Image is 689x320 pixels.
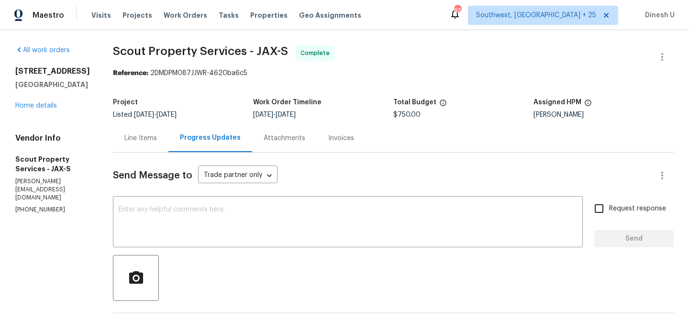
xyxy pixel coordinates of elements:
[113,171,192,180] span: Send Message to
[393,99,436,106] h5: Total Budget
[124,133,157,143] div: Line Items
[454,6,461,15] div: 624
[198,168,278,184] div: Trade partner only
[641,11,675,20] span: Dinesh U
[134,111,154,118] span: [DATE]
[113,111,177,118] span: Listed
[15,177,90,202] p: [PERSON_NAME][EMAIL_ADDRESS][DOMAIN_NAME]
[533,111,674,118] div: [PERSON_NAME]
[180,133,241,143] div: Progress Updates
[164,11,207,20] span: Work Orders
[299,11,361,20] span: Geo Assignments
[393,111,421,118] span: $750.00
[156,111,177,118] span: [DATE]
[15,80,90,89] h5: [GEOGRAPHIC_DATA]
[113,45,288,57] span: Scout Property Services - JAX-S
[113,99,138,106] h5: Project
[91,11,111,20] span: Visits
[219,12,239,19] span: Tasks
[113,70,148,77] b: Reference:
[113,68,674,78] div: 2DMDPM087JJWR-4620ba6c5
[476,11,596,20] span: Southwest, [GEOGRAPHIC_DATA] + 25
[264,133,305,143] div: Attachments
[609,204,666,214] span: Request response
[15,102,57,109] a: Home details
[276,111,296,118] span: [DATE]
[584,99,592,111] span: The hpm assigned to this work order.
[15,47,70,54] a: All work orders
[253,111,296,118] span: -
[250,11,288,20] span: Properties
[33,11,64,20] span: Maestro
[253,111,273,118] span: [DATE]
[533,99,581,106] h5: Assigned HPM
[300,48,333,58] span: Complete
[253,99,322,106] h5: Work Order Timeline
[15,66,90,76] h2: [STREET_ADDRESS]
[15,206,90,214] p: [PHONE_NUMBER]
[15,154,90,174] h5: Scout Property Services - JAX-S
[134,111,177,118] span: -
[122,11,152,20] span: Projects
[328,133,354,143] div: Invoices
[15,133,90,143] h4: Vendor Info
[439,99,447,111] span: The total cost of line items that have been proposed by Opendoor. This sum includes line items th...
